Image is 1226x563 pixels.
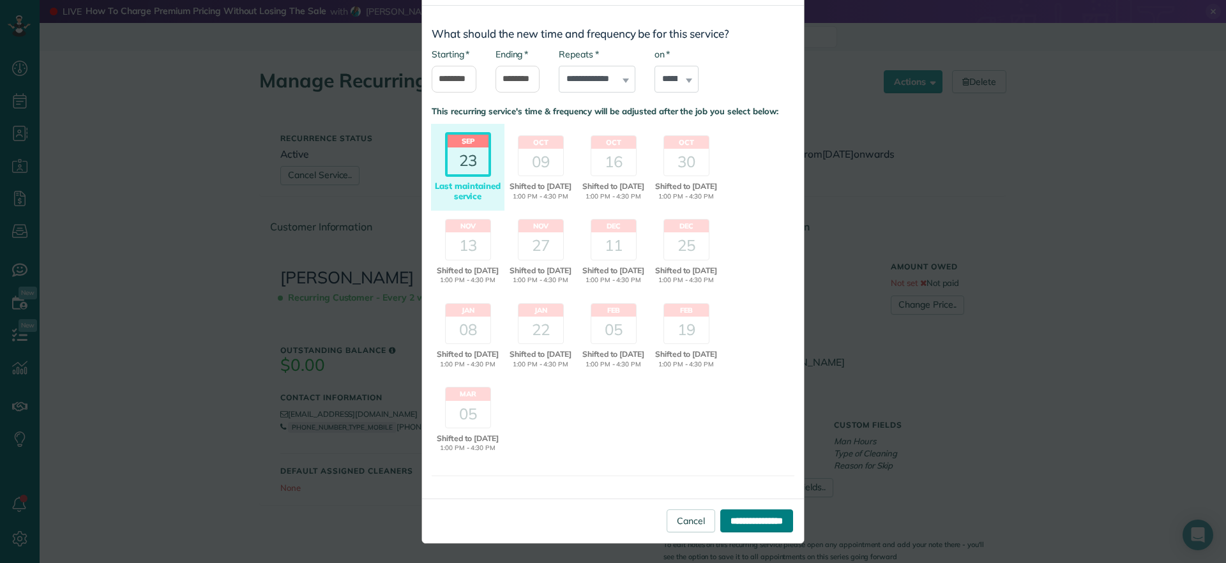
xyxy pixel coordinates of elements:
[667,509,715,532] a: Cancel
[664,220,709,232] header: Dec
[433,276,503,285] span: 1:00 PM - 4:30 PM
[591,149,636,176] div: 16
[446,220,490,232] header: Nov
[506,276,575,285] span: 1:00 PM - 4:30 PM
[446,232,490,259] div: 13
[591,304,636,317] header: Feb
[579,276,648,285] span: 1:00 PM - 4:30 PM
[664,136,709,149] header: Oct
[446,317,490,343] div: 08
[591,136,636,149] header: Oct
[433,444,503,453] span: 1:00 PM - 4:30 PM
[448,147,488,174] div: 23
[664,317,709,343] div: 19
[651,349,721,360] span: Shifted to [DATE]
[579,265,648,276] span: Shifted to [DATE]
[651,181,721,192] span: Shifted to [DATE]
[433,360,503,370] span: 1:00 PM - 4:30 PM
[496,48,528,61] label: Ending
[506,181,575,192] span: Shifted to [DATE]
[446,304,490,317] header: Jan
[518,304,563,317] header: Jan
[518,136,563,149] header: Oct
[579,181,648,192] span: Shifted to [DATE]
[433,433,503,444] span: Shifted to [DATE]
[446,401,490,428] div: 05
[591,232,636,259] div: 11
[655,48,670,61] label: on
[506,192,575,202] span: 1:00 PM - 4:30 PM
[591,220,636,232] header: Dec
[651,265,721,276] span: Shifted to [DATE]
[518,220,563,232] header: Nov
[664,304,709,317] header: Feb
[651,276,721,285] span: 1:00 PM - 4:30 PM
[518,317,563,343] div: 22
[433,349,503,360] span: Shifted to [DATE]
[432,48,469,61] label: Starting
[432,28,794,40] h3: What should the new time and frequency be for this service?
[506,265,575,276] span: Shifted to [DATE]
[448,135,488,147] header: Sep
[579,192,648,202] span: 1:00 PM - 4:30 PM
[664,232,709,259] div: 25
[432,105,794,117] p: This recurring service's time & frequency will be adjusted after the job you select below:
[506,349,575,360] span: Shifted to [DATE]
[651,192,721,202] span: 1:00 PM - 4:30 PM
[651,360,721,370] span: 1:00 PM - 4:30 PM
[518,149,563,176] div: 09
[433,265,503,276] span: Shifted to [DATE]
[518,232,563,259] div: 27
[664,149,709,176] div: 30
[446,387,490,400] header: Mar
[506,360,575,370] span: 1:00 PM - 4:30 PM
[591,317,636,343] div: 05
[579,360,648,370] span: 1:00 PM - 4:30 PM
[433,181,503,201] div: Last maintained service
[559,48,598,61] label: Repeats
[579,349,648,360] span: Shifted to [DATE]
